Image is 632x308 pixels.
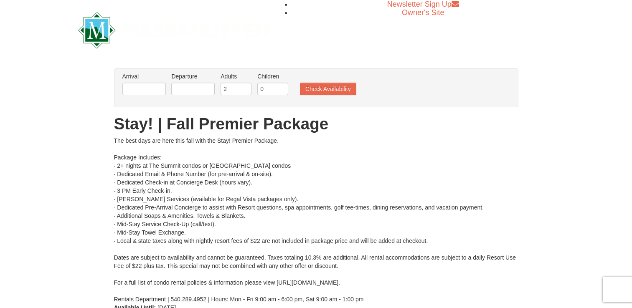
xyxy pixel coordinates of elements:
a: Owner's Site [402,8,444,17]
h1: Stay! | Fall Premier Package [114,116,518,132]
label: Departure [171,72,215,81]
img: Massanutten Resort Logo [78,12,269,48]
label: Adults [221,72,251,81]
a: Massanutten Resort [78,19,269,39]
button: Check Availability [300,83,356,95]
label: Children [257,72,288,81]
label: Arrival [122,72,166,81]
div: The best days are here this fall with the Stay! Premier Package. Package Includes: · 2+ nights at... [114,136,518,303]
